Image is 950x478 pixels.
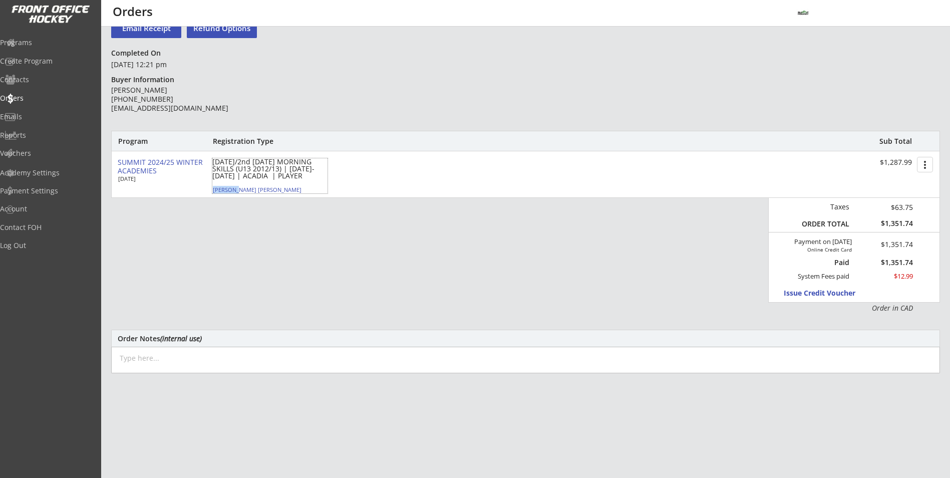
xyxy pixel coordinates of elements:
[856,219,913,228] div: $1,351.74
[784,286,876,300] button: Issue Credit Voucher
[797,219,849,228] div: ORDER TOTAL
[187,18,257,38] button: Refund Options
[118,158,204,175] div: SUMMIT 2024/25 WINTER ACADEMIES
[797,303,913,313] div: Order in CAD
[789,272,849,281] div: System Fees paid
[111,75,179,84] div: Buyer Information
[856,202,913,212] div: $63.75
[111,86,256,113] div: [PERSON_NAME] [PHONE_NUMBER] [EMAIL_ADDRESS][DOMAIN_NAME]
[111,60,256,70] div: [DATE] 12:21 pm
[795,247,852,253] div: Online Credit Card
[213,187,325,192] div: [PERSON_NAME] [PERSON_NAME]
[772,238,852,246] div: Payment on [DATE]
[856,272,913,281] div: $12.99
[850,158,912,167] div: $1,287.99
[213,137,328,146] div: Registration Type
[118,137,172,146] div: Program
[917,157,933,172] button: more_vert
[111,49,165,58] div: Completed On
[118,176,198,181] div: [DATE]
[111,18,181,38] button: Email Receipt
[797,202,849,211] div: Taxes
[160,334,202,343] em: (internal use)
[856,259,913,266] div: $1,351.74
[865,241,913,248] div: $1,351.74
[803,258,849,267] div: Paid
[868,137,912,146] div: Sub Total
[212,158,328,179] div: [DATE]/2nd [DATE] MORNING SKILLS (U13 2012/13) | [DATE]-[DATE] | ACADIA | PLAYER
[118,335,933,342] div: Order Notes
